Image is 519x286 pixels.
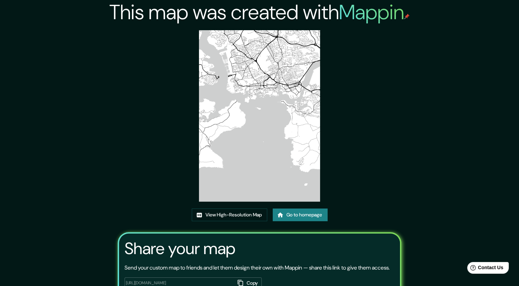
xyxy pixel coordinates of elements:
[192,208,267,221] a: View High-Resolution Map
[125,264,390,272] p: Send your custom map to friends and let them design their own with Mappin — share this link to gi...
[273,208,328,221] a: Go to homepage
[458,259,511,278] iframe: Help widget launcher
[125,239,235,258] h3: Share your map
[199,30,320,202] img: created-map
[404,14,410,19] img: mappin-pin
